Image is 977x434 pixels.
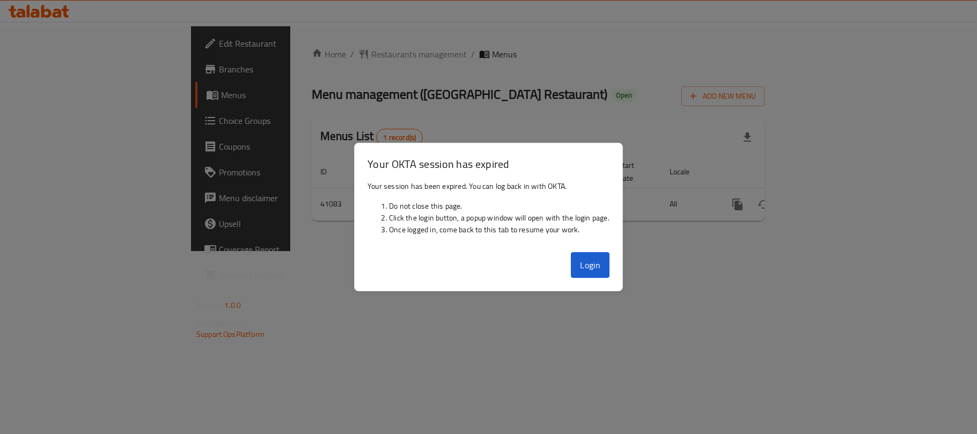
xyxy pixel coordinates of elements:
li: Once logged in, come back to this tab to resume your work. [389,224,609,236]
li: Click the login button, a popup window will open with the login page. [389,212,609,224]
div: Your session has been expired. You can log back in with OKTA. [355,176,622,248]
h3: Your OKTA session has expired [368,156,609,172]
button: Login [571,252,609,278]
li: Do not close this page. [389,200,609,212]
